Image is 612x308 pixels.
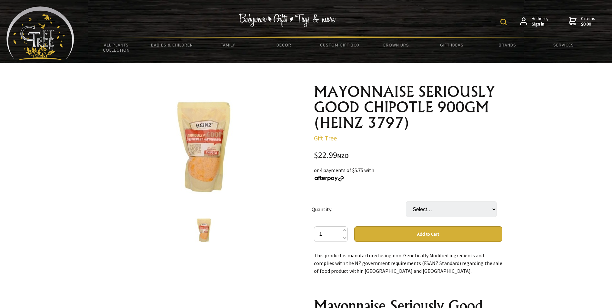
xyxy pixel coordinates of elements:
span: 0 items [581,15,595,27]
h1: MAYONNAISE SERIOUSLY GOOD CHIPOTLE 900GM (HEINZ 3797) [314,84,502,130]
a: All Plants Collection [88,38,144,57]
a: Brands [480,38,536,52]
a: Custom Gift Box [312,38,368,52]
strong: $0.00 [581,21,595,27]
a: 0 items$0.00 [569,16,595,27]
a: Family [200,38,256,52]
a: Gift Ideas [424,38,479,52]
strong: Sign in [532,21,548,27]
div: or 4 payments of $5.75 with [314,166,502,182]
img: Babyware - Gifts - Toys and more... [6,6,74,60]
a: Gift Tree [314,134,337,142]
td: Quantity: [312,192,406,226]
a: Grown Ups [368,38,424,52]
span: NZD [337,152,349,159]
a: Babies & Children [144,38,200,52]
span: Hi there, [532,16,548,27]
a: Services [536,38,591,52]
button: Add to Cart [354,226,502,242]
img: Afterpay [314,176,345,181]
a: Decor [256,38,312,52]
a: Hi there,Sign in [520,16,548,27]
img: Babywear - Gifts - Toys & more [239,14,336,27]
img: MAYONNAISE SERIOUSLY GOOD CHIPOTLE 900GM (HEINZ 3797) [190,218,218,242]
img: MAYONNAISE SERIOUSLY GOOD CHIPOTLE 900GM (HEINZ 3797) [150,100,258,194]
div: $22.99 [314,151,502,160]
img: product search [500,19,507,25]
